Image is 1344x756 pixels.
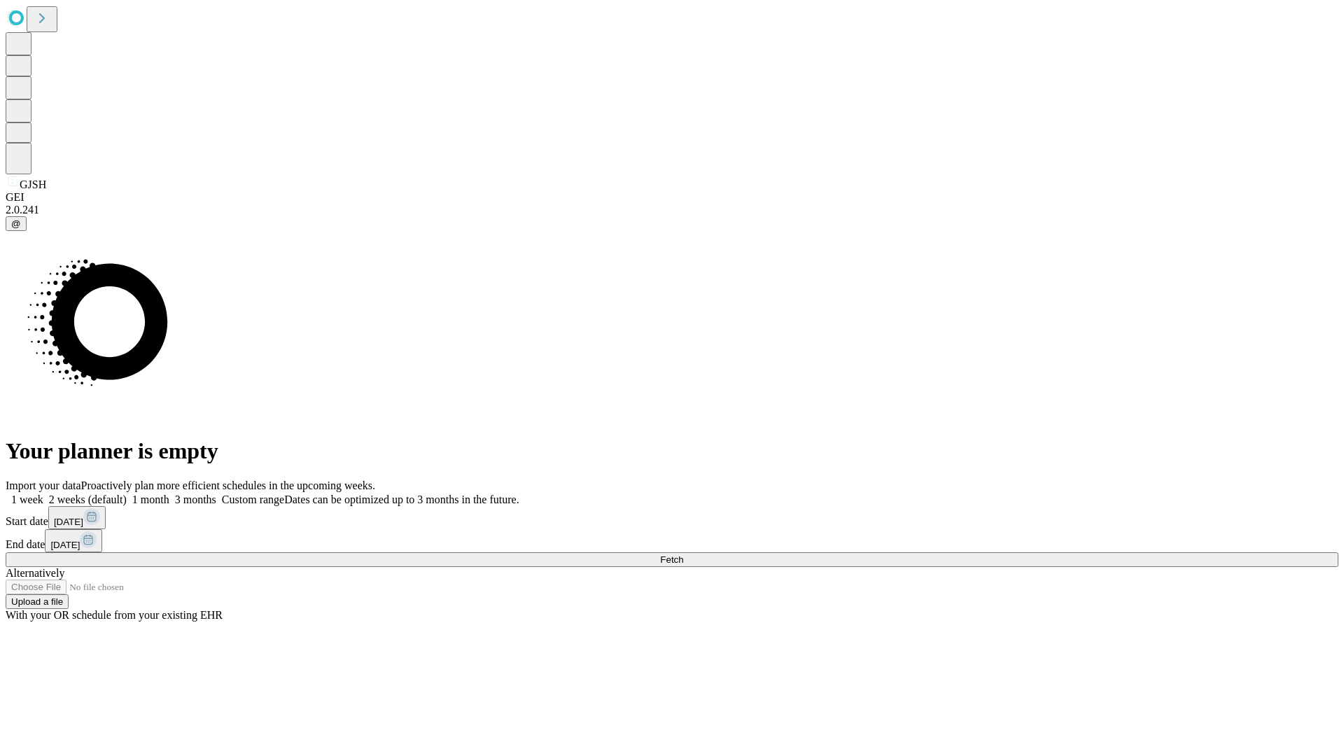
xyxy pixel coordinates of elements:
button: [DATE] [45,529,102,552]
h1: Your planner is empty [6,438,1338,464]
span: Import your data [6,479,81,491]
div: GEI [6,191,1338,204]
span: 3 months [175,493,216,505]
div: Start date [6,506,1338,529]
div: 2.0.241 [6,204,1338,216]
span: Fetch [660,554,683,565]
span: Proactively plan more efficient schedules in the upcoming weeks. [81,479,375,491]
button: @ [6,216,27,231]
span: 2 weeks (default) [49,493,127,505]
span: Custom range [222,493,284,505]
span: @ [11,218,21,229]
div: End date [6,529,1338,552]
button: Upload a file [6,594,69,609]
button: [DATE] [48,506,106,529]
span: [DATE] [54,517,83,527]
span: GJSH [20,178,46,190]
span: 1 month [132,493,169,505]
button: Fetch [6,552,1338,567]
span: Alternatively [6,567,64,579]
span: Dates can be optimized up to 3 months in the future. [284,493,519,505]
span: [DATE] [50,540,80,550]
span: With your OR schedule from your existing EHR [6,609,223,621]
span: 1 week [11,493,43,505]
